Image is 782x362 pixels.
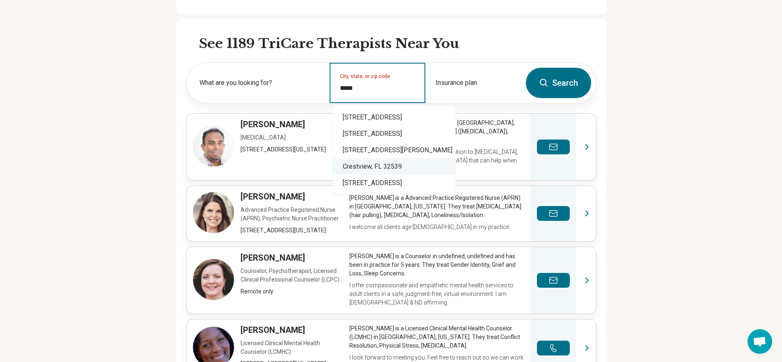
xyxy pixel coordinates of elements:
div: [STREET_ADDRESS] [333,175,456,191]
div: [STREET_ADDRESS] [333,109,456,126]
label: What are you looking for? [200,78,320,88]
button: Make a phone call [537,341,570,355]
div: Crestview, FL 32539 [333,158,456,175]
div: [STREET_ADDRESS][PERSON_NAME] [333,142,456,158]
button: Send a message [537,206,570,221]
div: Open chat [748,329,772,354]
button: Send a message [537,273,570,288]
button: Send a message [537,140,570,154]
div: [STREET_ADDRESS] [333,126,456,142]
div: Suggestions [333,106,456,195]
h2: See 1189 TriCare Therapists Near You [199,35,596,53]
button: Search [526,68,591,98]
